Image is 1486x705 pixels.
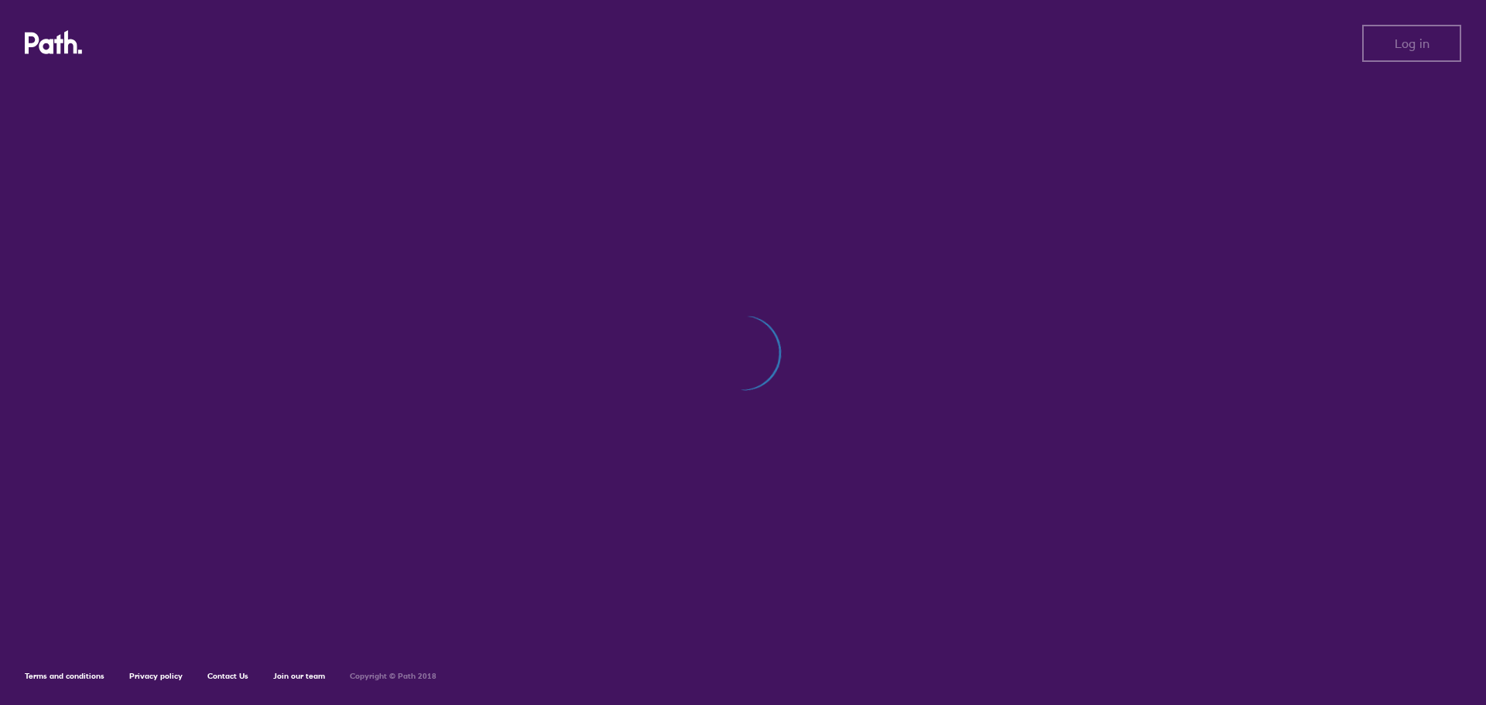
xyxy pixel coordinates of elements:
[1395,36,1430,50] span: Log in
[207,671,248,681] a: Contact Us
[350,672,437,681] h6: Copyright © Path 2018
[25,671,104,681] a: Terms and conditions
[273,671,325,681] a: Join our team
[129,671,183,681] a: Privacy policy
[1362,25,1461,62] button: Log in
